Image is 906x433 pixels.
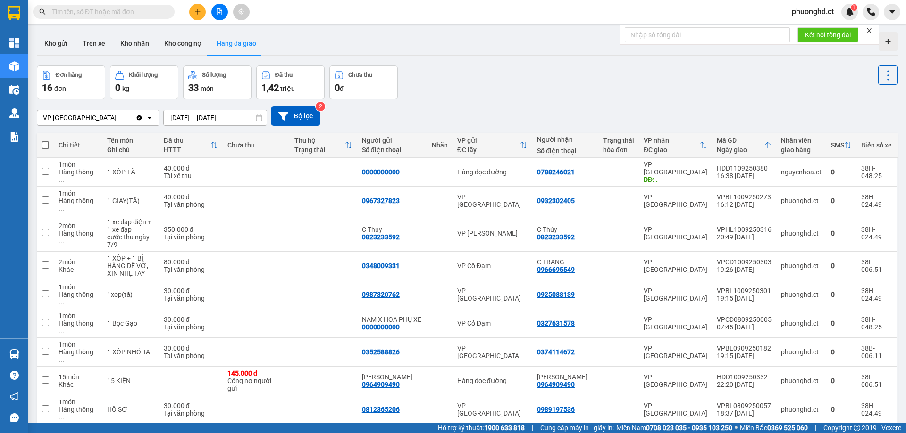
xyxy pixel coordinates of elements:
div: phuonghd.ct [781,262,822,270]
div: 1 món [59,161,98,168]
div: 0788246021 [537,168,575,176]
div: VP [GEOGRAPHIC_DATA] [644,373,707,388]
div: 38H-024.49 [861,287,892,302]
div: VPHL1009250316 [717,226,772,233]
div: VP [GEOGRAPHIC_DATA] [644,402,707,417]
svg: open [146,114,153,122]
button: Bộ lọc [271,106,320,126]
div: Tại văn phòng [164,233,218,241]
div: 0932302405 [537,197,575,204]
div: 19:15 [DATE] [717,352,772,359]
div: Chưa thu [348,72,372,78]
button: Đã thu1,42 triệu [256,65,325,99]
div: Tại văn phòng [164,323,218,331]
strong: 0369 525 060 [767,424,808,432]
span: file-add [216,8,223,15]
div: 0967327823 [362,197,400,204]
div: 0 [831,229,852,237]
div: VP [GEOGRAPHIC_DATA] [644,193,707,208]
div: Tạo kho hàng mới [879,32,898,51]
div: phuonghd.ct [781,319,822,327]
div: 0 [831,348,852,356]
img: solution-icon [9,132,19,142]
input: Tìm tên, số ĐT hoặc mã đơn [52,7,163,17]
div: 145.000 đ [227,369,285,377]
div: 07:45 [DATE] [717,323,772,331]
div: Khối lượng [129,72,158,78]
div: VP [GEOGRAPHIC_DATA] [644,258,707,273]
span: ... [59,356,64,363]
button: Kết nối tổng đài [797,27,858,42]
div: Đơn hàng [56,72,82,78]
div: 0 [831,197,852,204]
span: ... [59,413,64,421]
div: 0 [831,291,852,298]
div: HDD1009250332 [717,373,772,381]
div: Số điện thoại [362,146,422,154]
div: 2 món [59,222,98,229]
div: VP [GEOGRAPHIC_DATA] [644,226,707,241]
div: cước thu ngày 7/9 [107,233,154,248]
div: 0327631578 [537,319,575,327]
div: Hàng dọc đường [457,168,528,176]
div: 1 XỐP + 1 BÌ [107,254,154,262]
div: Công nợ người gửi [227,377,275,392]
div: 30.000 đ [164,287,218,294]
div: 15 KIỆN [107,377,154,384]
div: Số điện thoại [537,147,594,155]
div: 0374114672 [537,348,575,356]
span: Miền Bắc [740,423,808,433]
div: 1 món [59,189,98,197]
div: Tên món [107,137,154,144]
span: notification [10,392,19,401]
div: Tại văn phòng [164,409,218,417]
div: VP [GEOGRAPHIC_DATA] [644,161,707,176]
button: plus [189,4,206,20]
div: 30.000 đ [164,316,218,323]
span: 33 [188,82,199,93]
div: 38H-024.49 [861,226,892,241]
div: Chưa thu [227,141,285,149]
span: ... [59,237,64,245]
div: phuonghd.ct [781,377,822,384]
div: 18:37 [DATE] [717,409,772,417]
button: file-add [211,4,228,20]
div: VP [GEOGRAPHIC_DATA] [644,287,707,302]
button: Kho gửi [37,32,75,55]
div: HTTT [164,146,210,154]
th: Toggle SortBy [826,133,856,158]
div: 19:26 [DATE] [717,266,772,273]
div: 0000000000 [362,323,400,331]
div: 0823233592 [537,233,575,241]
img: dashboard-icon [9,38,19,48]
div: 40.000 đ [164,193,218,201]
div: Người nhận [537,136,594,143]
div: Mã GD [717,137,764,144]
div: 16:38 [DATE] [717,172,772,180]
div: phuonghd.ct [781,348,822,356]
button: Kho nhận [113,32,157,55]
div: HỒ SƠ [107,406,154,413]
div: phuonghd.ct [781,291,822,298]
div: Ghi chú [107,146,154,154]
div: Tại văn phòng [164,294,218,302]
input: Selected VP Hà Đông. [117,113,118,123]
button: Chưa thu0đ [329,65,398,99]
div: 30.000 đ [164,402,218,409]
span: Cung cấp máy in - giấy in: [540,423,614,433]
div: VPBL1009250273 [717,193,772,201]
div: VP [GEOGRAPHIC_DATA] [644,344,707,359]
div: Tại văn phòng [164,266,218,273]
span: search [39,8,46,15]
div: 38H-024.49 [861,193,892,208]
div: VPBL0909250182 [717,344,772,352]
div: 0989197536 [537,406,575,413]
div: Đã thu [164,137,210,144]
div: SMS [831,141,844,149]
svg: Clear value [135,114,143,122]
th: Toggle SortBy [159,133,223,158]
div: 0823233592 [362,233,400,241]
div: Ngày giao [717,146,764,154]
input: Select a date range. [164,110,267,125]
div: 1 XỐP TĂ [107,168,154,176]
